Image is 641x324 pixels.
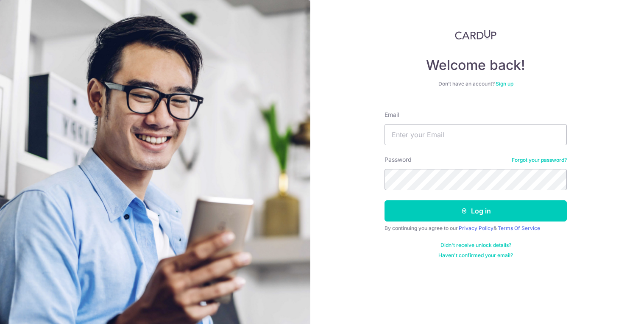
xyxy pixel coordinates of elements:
[496,80,513,87] a: Sign up
[512,157,567,163] a: Forgot your password?
[498,225,540,231] a: Terms Of Service
[455,30,496,40] img: CardUp Logo
[385,124,567,145] input: Enter your Email
[385,155,412,164] label: Password
[459,225,493,231] a: Privacy Policy
[385,225,567,232] div: By continuing you agree to our &
[385,200,567,222] button: Log in
[440,242,511,249] a: Didn't receive unlock details?
[385,111,399,119] label: Email
[385,80,567,87] div: Don’t have an account?
[385,57,567,74] h4: Welcome back!
[438,252,513,259] a: Haven't confirmed your email?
